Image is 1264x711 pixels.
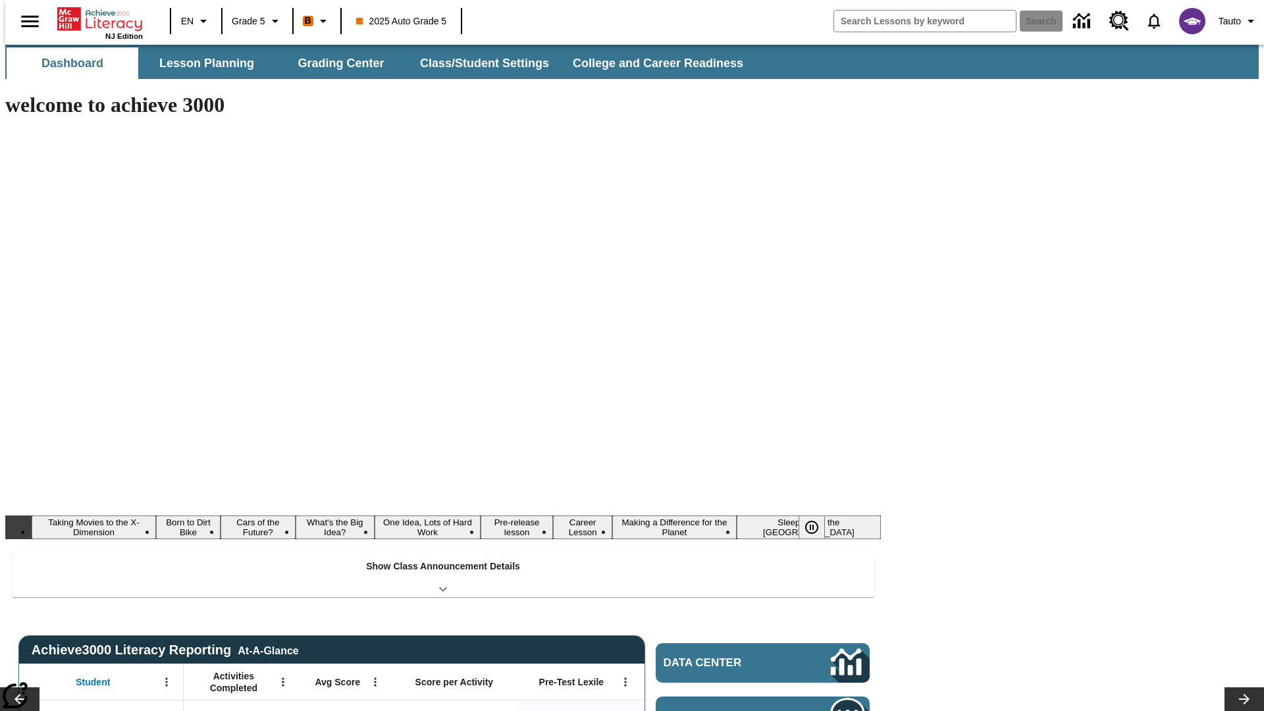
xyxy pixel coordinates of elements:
button: Profile/Settings [1213,9,1264,33]
div: At-A-Glance [238,643,298,657]
button: Open side menu [11,2,49,41]
button: Boost Class color is orange. Change class color [298,9,336,33]
span: 2025 Auto Grade 5 [356,14,447,28]
span: Student [76,676,110,688]
button: Class/Student Settings [409,47,560,79]
button: Select a new avatar [1171,4,1213,38]
input: search field [834,11,1016,32]
span: Achieve3000 Literacy Reporting [32,643,299,658]
button: Slide 2 Born to Dirt Bike [156,515,221,539]
button: Lesson carousel, Next [1224,687,1264,711]
button: Open Menu [157,672,176,692]
img: avatar image [1179,8,1205,34]
button: College and Career Readiness [562,47,754,79]
button: Slide 7 Career Lesson [553,515,612,539]
button: Open Menu [616,672,635,692]
span: Tauto [1219,14,1241,28]
a: Resource Center, Will open in new tab [1101,3,1137,39]
button: Slide 3 Cars of the Future? [221,515,296,539]
button: Pause [799,515,825,539]
span: B [305,13,311,29]
div: SubNavbar [5,47,755,79]
span: Activities Completed [190,670,277,694]
button: Slide 1 Taking Movies to the X-Dimension [32,515,156,539]
a: Data Center [656,643,870,683]
div: Pause [799,515,838,539]
button: Slide 6 Pre-release lesson [481,515,553,539]
a: Notifications [1137,4,1171,38]
div: Show Class Announcement Details [12,552,874,597]
div: SubNavbar [5,45,1259,79]
h1: welcome to achieve 3000 [5,93,881,117]
button: Slide 9 Sleepless in the Animal Kingdom [737,515,881,539]
button: Slide 5 One Idea, Lots of Hard Work [375,515,481,539]
p: Show Class Announcement Details [366,560,520,573]
button: Slide 4 What's the Big Idea? [296,515,375,539]
span: Grade 5 [232,14,265,28]
button: Slide 8 Making a Difference for the Planet [612,515,737,539]
span: Score per Activity [415,676,494,688]
span: Pre-Test Lexile [539,676,604,688]
span: NJ Edition [105,32,143,40]
span: EN [181,14,194,28]
button: Dashboard [7,47,138,79]
a: Home [57,6,143,32]
div: Home [57,5,143,40]
a: Data Center [1065,3,1101,39]
span: Data Center [664,656,787,670]
button: Language: EN, Select a language [175,9,217,33]
span: Avg Score [315,676,360,688]
button: Grade: Grade 5, Select a grade [226,9,288,33]
button: Open Menu [273,672,293,692]
button: Grading Center [275,47,407,79]
button: Lesson Planning [141,47,273,79]
button: Open Menu [365,672,385,692]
